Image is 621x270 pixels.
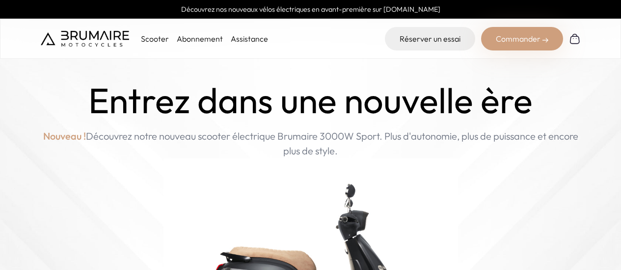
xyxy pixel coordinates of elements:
[43,129,86,144] span: Nouveau !
[177,34,223,44] a: Abonnement
[141,33,169,45] p: Scooter
[542,37,548,43] img: right-arrow-2.png
[385,27,475,50] a: Réserver un essai
[88,80,533,121] h1: Entrez dans une nouvelle ère
[41,129,581,158] p: Découvrez notre nouveau scooter électrique Brumaire 3000W Sport. Plus d'autonomie, plus de puissa...
[569,33,581,45] img: Panier
[481,27,563,50] div: Commander
[231,34,268,44] a: Assistance
[41,31,129,47] img: Brumaire Motocycles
